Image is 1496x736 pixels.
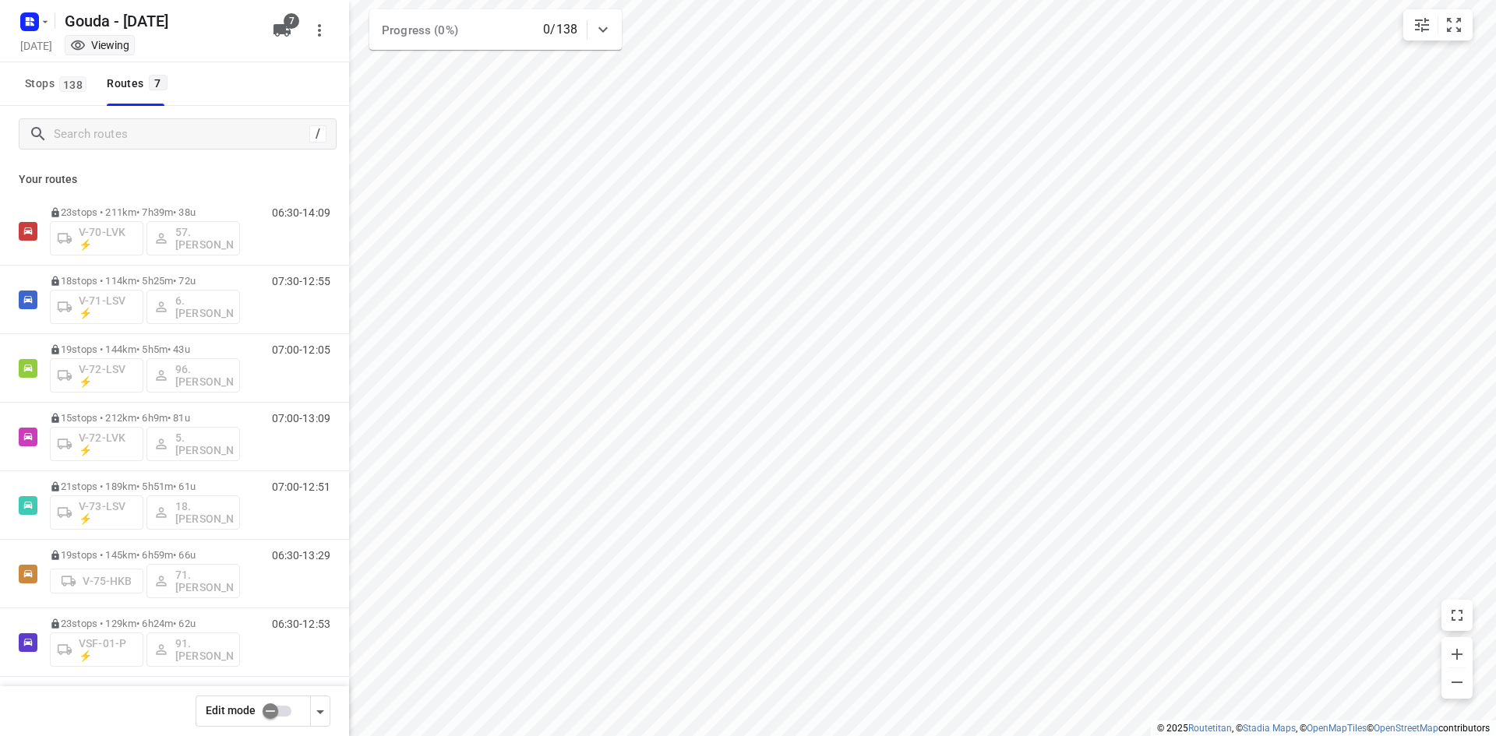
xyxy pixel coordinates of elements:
div: / [309,125,326,143]
p: 06:30-14:09 [272,206,330,219]
a: Stadia Maps [1243,723,1296,734]
p: 23 stops • 211km • 7h39m • 38u [50,206,240,218]
span: Stops [25,74,91,93]
span: Edit mode [206,704,256,717]
a: OpenMapTiles [1307,723,1367,734]
button: Map settings [1406,9,1438,40]
p: 06:30-13:29 [272,549,330,562]
span: 7 [284,13,299,29]
li: © 2025 , © , © © contributors [1157,723,1490,734]
div: You are currently in view mode. To make any changes, go to edit project. [70,37,129,53]
div: Routes [107,74,171,93]
span: 7 [149,75,168,90]
p: 19 stops • 144km • 5h5m • 43u [50,343,240,355]
div: Progress (0%)0/138 [369,9,622,50]
p: 19 stops • 145km • 6h59m • 66u [50,549,240,561]
input: Search routes [54,122,309,146]
p: 07:30-12:55 [272,275,330,287]
span: 138 [59,76,86,92]
p: 21 stops • 189km • 5h51m • 61u [50,481,240,492]
p: 07:00-12:51 [272,481,330,493]
p: 0/138 [543,20,577,39]
p: 23 stops • 129km • 6h24m • 62u [50,618,240,629]
button: 7 [266,15,298,46]
button: More [304,15,335,46]
a: Routetitan [1188,723,1232,734]
a: OpenStreetMap [1374,723,1438,734]
span: Progress (0%) [382,23,458,37]
p: Your routes [19,171,330,188]
p: 06:30-12:53 [272,618,330,630]
p: 18 stops • 114km • 5h25m • 72u [50,275,240,287]
p: 07:00-13:09 [272,412,330,424]
div: Driver app settings [311,701,330,720]
p: 15 stops • 212km • 6h9m • 81u [50,412,240,424]
p: 07:00-12:05 [272,343,330,356]
div: small contained button group [1403,9,1473,40]
button: Fit zoom [1438,9,1470,40]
